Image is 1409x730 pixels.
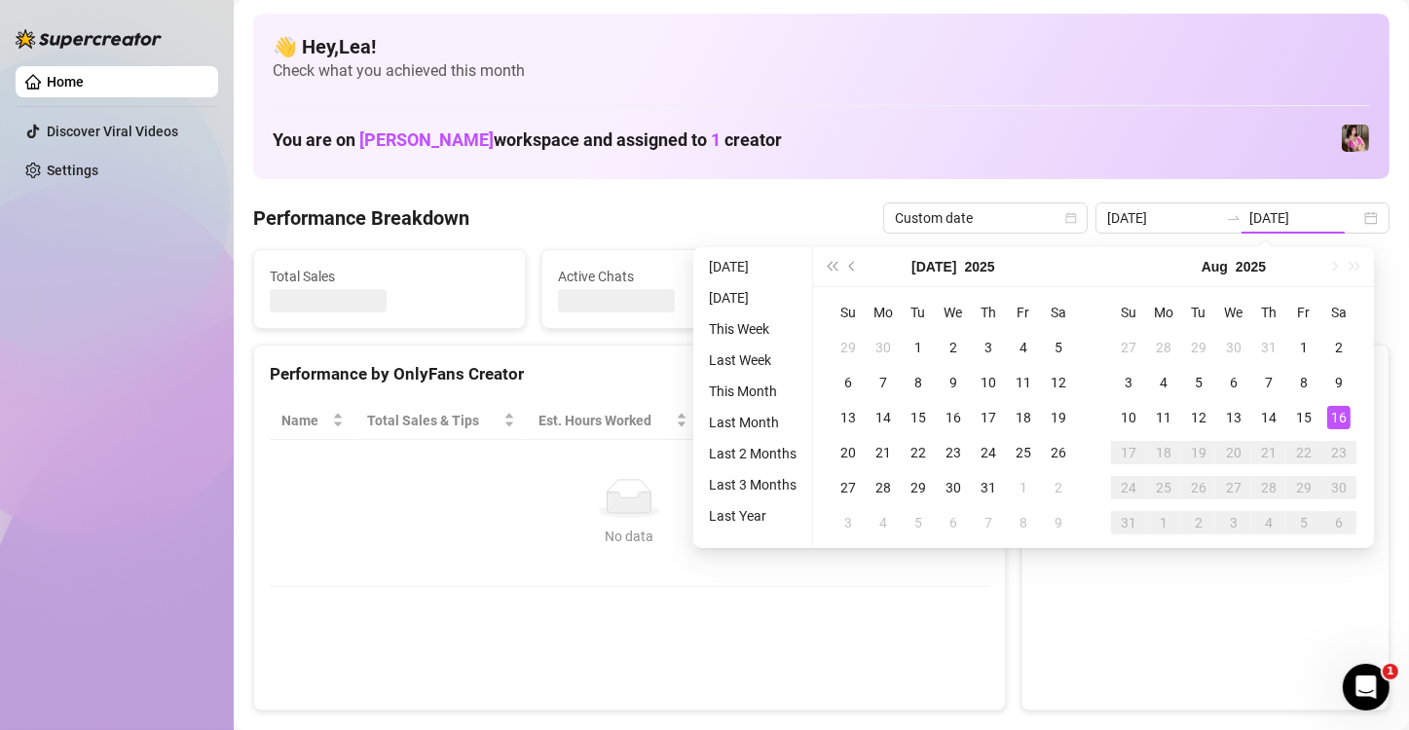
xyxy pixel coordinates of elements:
span: Custom date [895,203,1076,233]
span: [PERSON_NAME] [359,129,494,150]
img: logo-BBDzfeDw.svg [16,29,162,49]
th: Chat Conversion [829,402,988,440]
div: Performance by OnlyFans Creator [270,361,989,387]
th: Sales / Hour [699,402,830,440]
a: Discover Viral Videos [47,124,178,139]
th: Name [270,402,355,440]
div: Est. Hours Worked [538,410,672,431]
span: Chat Conversion [840,410,961,431]
span: calendar [1065,212,1077,224]
h4: 👋 Hey, Lea ! [273,33,1370,60]
div: Sales by OnlyFans Creator [1038,361,1373,387]
input: End date [1249,207,1360,229]
span: 1 [1383,664,1398,679]
a: Settings [47,163,98,178]
img: Nanner [1342,125,1369,152]
span: Sales / Hour [711,410,802,431]
h1: You are on workspace and assigned to creator [273,129,782,151]
span: swap-right [1226,210,1242,226]
iframe: Intercom live chat [1343,664,1390,711]
a: Home [47,74,84,90]
span: Total Sales & Tips [367,410,500,431]
input: Start date [1107,207,1218,229]
th: Total Sales & Tips [355,402,527,440]
span: Active Chats [558,266,797,287]
h4: Performance Breakdown [253,204,469,232]
span: Name [281,410,328,431]
span: to [1226,210,1242,226]
div: No data [289,526,970,547]
span: Total Sales [270,266,509,287]
span: Check what you achieved this month [273,60,1370,82]
span: 1 [711,129,721,150]
span: Messages Sent [846,266,1086,287]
